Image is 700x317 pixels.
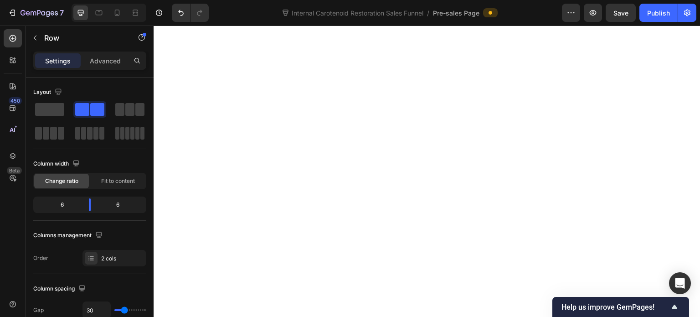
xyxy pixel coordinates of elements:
span: Fit to content [101,177,135,185]
span: Internal Carotenoid Restoration Sales Funnel [290,8,425,18]
p: Advanced [90,56,121,66]
span: Save [613,9,628,17]
span: Change ratio [45,177,78,185]
p: 7 [60,7,64,18]
span: / [427,8,429,18]
div: 6 [35,198,82,211]
div: 2 cols [101,255,144,263]
p: Row [44,32,122,43]
p: Settings [45,56,71,66]
button: Save [606,4,636,22]
div: Undo/Redo [172,4,209,22]
button: Publish [639,4,678,22]
div: 6 [98,198,144,211]
button: 7 [4,4,68,22]
div: Gap [33,306,44,314]
div: Order [33,254,48,262]
div: Columns management [33,229,104,242]
span: Help us improve GemPages! [561,303,669,312]
div: Publish [647,8,670,18]
button: Show survey - Help us improve GemPages! [561,301,680,312]
iframe: To enrich screen reader interactions, please activate Accessibility in Grammarly extension settings [154,26,700,317]
div: Open Intercom Messenger [669,272,691,294]
div: 450 [9,97,22,104]
span: Pre-sales Page [433,8,479,18]
div: Column width [33,158,82,170]
div: Layout [33,86,64,99]
div: Column spacing [33,283,87,295]
div: Beta [7,167,22,174]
